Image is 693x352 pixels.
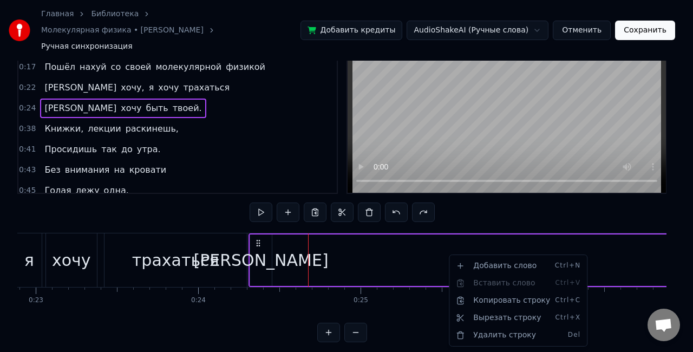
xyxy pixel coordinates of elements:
span: Ctrl+X [555,314,581,322]
div: Удалить строку [452,327,585,344]
div: Вырезать строку [452,309,585,327]
div: Копировать строку [452,292,585,309]
span: Ctrl+N [555,262,581,270]
span: Ctrl+C [555,296,580,305]
div: Добавить слово [452,257,585,275]
span: Del [568,331,581,340]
